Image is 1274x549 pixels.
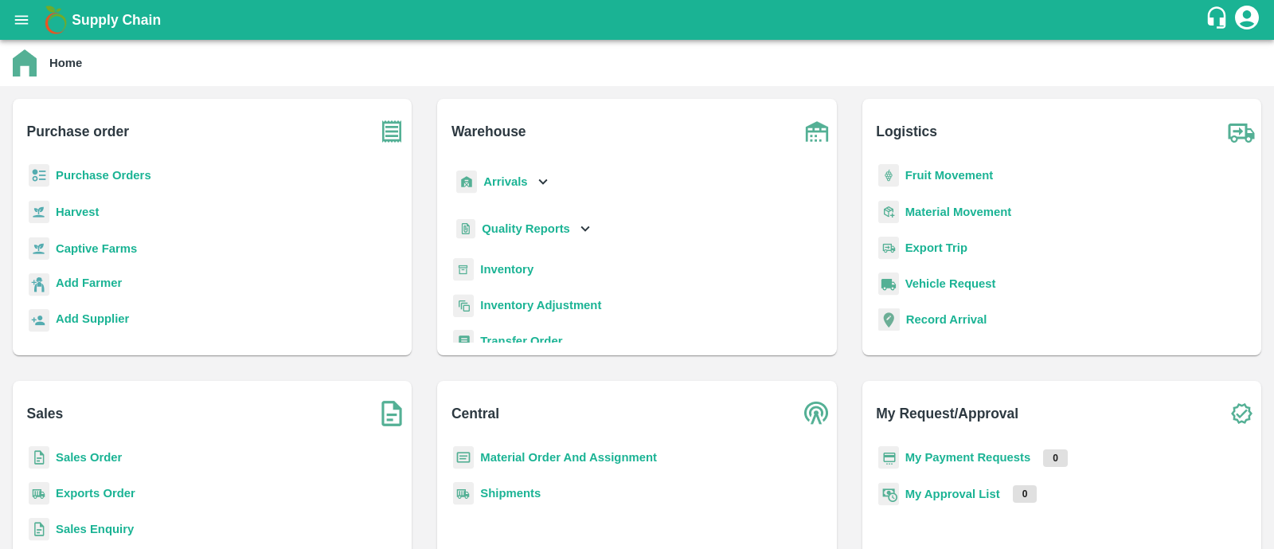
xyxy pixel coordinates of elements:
[56,169,151,182] a: Purchase Orders
[29,200,49,224] img: harvest
[1043,449,1068,467] p: 0
[29,482,49,505] img: shipments
[878,200,899,224] img: material
[56,276,122,289] b: Add Farmer
[3,2,40,38] button: open drawer
[453,294,474,317] img: inventory
[29,273,49,296] img: farmer
[29,237,49,261] img: harvest
[876,120,937,143] b: Logistics
[56,242,137,255] a: Captive Farms
[905,277,996,290] a: Vehicle Request
[29,518,49,541] img: sales
[878,446,899,469] img: payment
[905,488,1000,500] a: My Approval List
[878,237,899,260] img: delivery
[29,164,49,187] img: reciept
[905,451,1031,464] a: My Payment Requests
[56,206,99,218] a: Harvest
[56,312,129,325] b: Add Supplier
[451,120,526,143] b: Warehouse
[56,451,122,464] a: Sales Order
[480,263,533,276] a: Inventory
[480,487,541,500] a: Shipments
[29,446,49,469] img: sales
[480,335,562,347] a: Transfer Order
[451,402,499,425] b: Central
[372,112,412,151] img: purchase
[453,482,474,505] img: shipments
[1233,3,1261,37] div: account of current user
[482,222,570,235] b: Quality Reports
[29,309,49,332] img: supplier
[13,49,37,76] img: home
[1221,394,1261,433] img: check
[453,213,594,245] div: Quality Reports
[480,451,657,464] a: Material Order And Assignment
[878,308,900,331] img: recordArrival
[40,4,72,36] img: logo
[453,164,552,200] div: Arrivals
[27,402,64,425] b: Sales
[453,258,474,281] img: whInventory
[905,206,1012,218] a: Material Movement
[480,299,601,312] a: Inventory Adjustment
[56,274,122,296] a: Add Farmer
[372,394,412,433] img: soSales
[483,175,527,188] b: Arrivals
[453,446,474,469] img: centralMaterial
[56,523,134,535] a: Sales Enquiry
[49,57,82,69] b: Home
[56,487,135,500] a: Exports Order
[27,120,129,143] b: Purchase order
[797,394,837,433] img: central
[72,9,1205,31] a: Supply Chain
[453,330,474,353] img: whTransfer
[878,482,899,506] img: approval
[1013,485,1038,503] p: 0
[906,313,987,326] a: Record Arrival
[878,273,899,296] img: vehicle
[1205,6,1233,34] div: customer-support
[878,164,899,187] img: fruit
[72,12,161,28] b: Supply Chain
[456,171,477,194] img: whArrival
[797,112,837,151] img: warehouse
[876,402,1018,425] b: My Request/Approval
[1221,112,1261,151] img: truck
[905,169,994,182] a: Fruit Movement
[456,219,475,239] img: qualityReport
[56,310,129,331] a: Add Supplier
[905,241,967,254] a: Export Trip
